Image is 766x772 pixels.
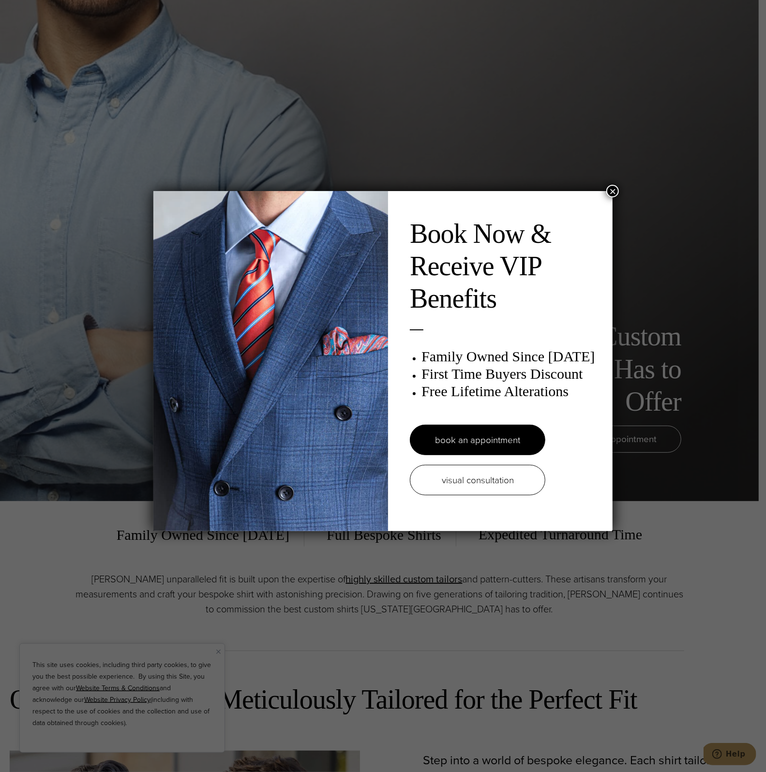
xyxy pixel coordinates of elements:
a: book an appointment [410,425,545,455]
h3: Family Owned Since [DATE] [421,348,603,365]
h3: First Time Buyers Discount [421,365,603,383]
a: visual consultation [410,465,545,495]
span: Help [22,7,42,15]
button: Close [606,185,619,197]
h3: Free Lifetime Alterations [421,383,603,400]
h2: Book Now & Receive VIP Benefits [410,218,603,315]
